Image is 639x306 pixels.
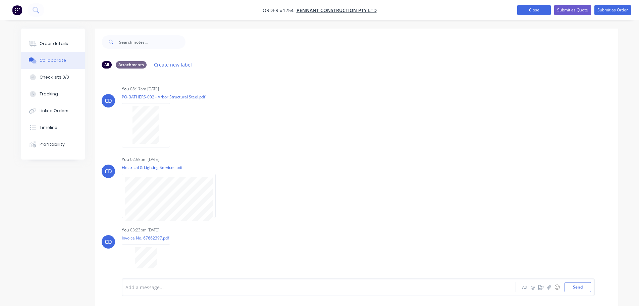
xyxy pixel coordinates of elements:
[553,283,561,291] button: ☺
[21,86,85,102] button: Tracking
[263,7,297,13] span: Order #1254 -
[594,5,631,15] button: Submit as Order
[521,283,529,291] button: Aa
[40,41,68,47] div: Order details
[105,167,112,175] div: CD
[122,235,177,241] p: Invoice No. 67662397.pdf
[105,238,112,246] div: CD
[122,227,129,233] div: You
[116,61,147,69] div: Attachments
[21,35,85,52] button: Order details
[122,157,129,163] div: You
[40,91,58,97] div: Tracking
[21,119,85,136] button: Timeline
[130,227,159,233] div: 03:23pm [DATE]
[40,141,65,147] div: Profitability
[122,94,205,100] p: PO-BATHERS-002 - Arbor Structural Steel.pdf
[40,125,57,131] div: Timeline
[21,136,85,153] button: Profitability
[12,5,22,15] img: Factory
[130,86,159,92] div: 08:17am [DATE]
[21,69,85,86] button: Checklists 0/0
[554,5,591,15] button: Submit as Quote
[40,74,69,80] div: Checklists 0/0
[565,282,591,292] button: Send
[130,157,159,163] div: 02:55pm [DATE]
[119,35,185,49] input: Search notes...
[21,102,85,119] button: Linked Orders
[122,165,222,170] p: Electrical & Lighting Services.pdf
[122,86,129,92] div: You
[517,5,551,15] button: Close
[21,52,85,69] button: Collaborate
[151,60,196,69] button: Create new label
[529,283,537,291] button: @
[297,7,377,13] a: Pennant Construction PTY LTD
[102,61,112,69] div: All
[40,108,68,114] div: Linked Orders
[105,97,112,105] div: CD
[40,57,66,63] div: Collaborate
